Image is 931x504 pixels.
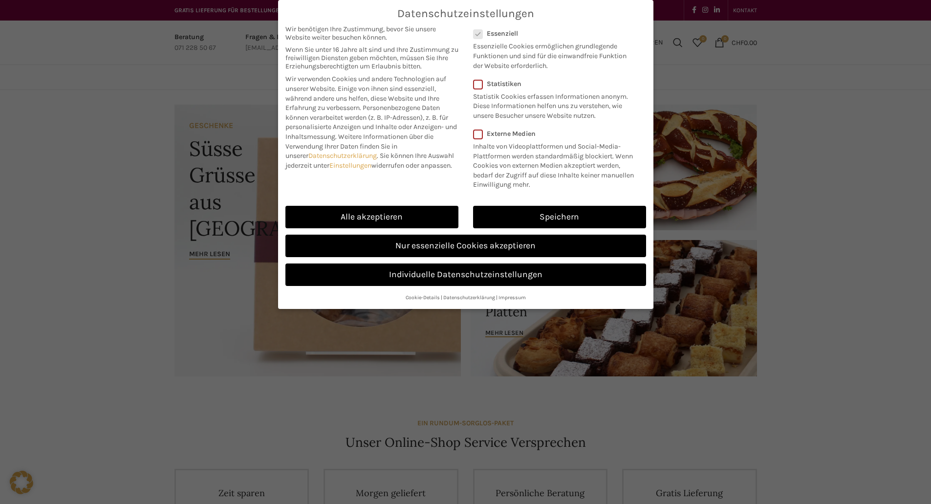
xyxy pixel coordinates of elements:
span: Personenbezogene Daten können verarbeitet werden (z. B. IP-Adressen), z. B. für personalisierte A... [285,104,457,141]
p: Inhalte von Videoplattformen und Social-Media-Plattformen werden standardmäßig blockiert. Wenn Co... [473,138,640,190]
label: Essenziell [473,29,633,38]
span: Sie können Ihre Auswahl jederzeit unter widerrufen oder anpassen. [285,152,454,170]
a: Datenschutzerklärung [443,294,495,301]
span: Weitere Informationen über die Verwendung Ihrer Daten finden Sie in unserer . [285,132,433,160]
a: Impressum [498,294,526,301]
label: Externe Medien [473,130,640,138]
label: Statistiken [473,80,633,88]
a: Cookie-Details [406,294,440,301]
a: Individuelle Datenschutzeinstellungen [285,263,646,286]
a: Einstellungen [329,161,371,170]
p: Essenzielle Cookies ermöglichen grundlegende Funktionen und sind für die einwandfreie Funktion de... [473,38,633,70]
a: Nur essenzielle Cookies akzeptieren [285,235,646,257]
p: Statistik Cookies erfassen Informationen anonym. Diese Informationen helfen uns zu verstehen, wie... [473,88,633,121]
a: Speichern [473,206,646,228]
a: Alle akzeptieren [285,206,458,228]
span: Wenn Sie unter 16 Jahre alt sind und Ihre Zustimmung zu freiwilligen Diensten geben möchten, müss... [285,45,458,70]
span: Datenschutzeinstellungen [397,7,534,20]
span: Wir benötigen Ihre Zustimmung, bevor Sie unsere Website weiter besuchen können. [285,25,458,42]
a: Datenschutzerklärung [308,152,377,160]
span: Wir verwenden Cookies und andere Technologien auf unserer Website. Einige von ihnen sind essenzie... [285,75,446,112]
